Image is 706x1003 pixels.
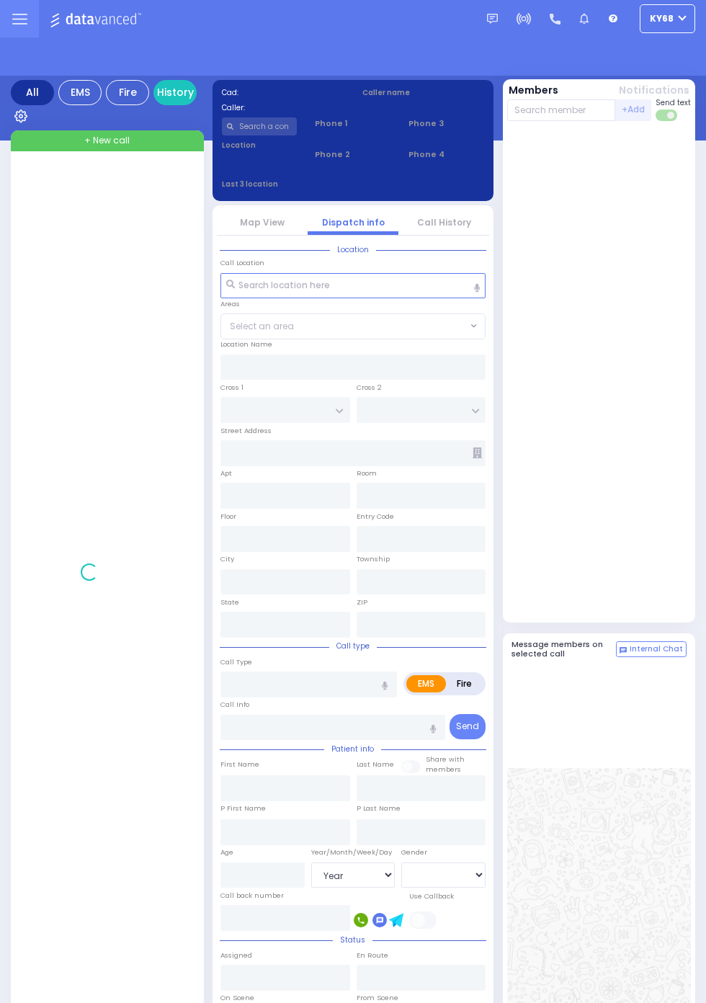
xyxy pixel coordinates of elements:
[619,83,689,98] button: Notifications
[650,12,674,25] span: ky68
[640,4,695,33] button: ky68
[315,117,390,130] span: Phone 1
[11,80,54,105] div: All
[333,935,372,945] span: Status
[426,764,461,774] span: members
[450,714,486,739] button: Send
[220,847,233,857] label: Age
[220,803,266,813] label: P First Name
[220,299,240,309] label: Areas
[487,14,498,24] img: message.svg
[222,102,344,113] label: Caller:
[220,950,252,960] label: Assigned
[50,10,146,28] img: Logo
[330,244,376,255] span: Location
[511,640,617,659] h5: Message members on selected call
[509,83,558,98] button: Members
[357,468,377,478] label: Room
[153,80,197,105] a: History
[220,426,272,436] label: Street Address
[408,117,484,130] span: Phone 3
[220,700,249,710] label: Call Info
[220,657,252,667] label: Call Type
[220,597,239,607] label: State
[230,320,294,333] span: Select an area
[357,512,394,522] label: Entry Code
[311,847,396,857] div: Year/Month/Week/Day
[630,644,683,654] span: Internal Chat
[324,744,381,754] span: Patient info
[222,87,344,98] label: Cad:
[507,99,616,121] input: Search member
[362,87,485,98] label: Caller name
[445,675,483,692] label: Fire
[357,803,401,813] label: P Last Name
[408,148,484,161] span: Phone 4
[58,80,102,105] div: EMS
[315,148,390,161] span: Phone 2
[84,134,130,147] span: + New call
[406,675,446,692] label: EMS
[473,447,482,458] span: Other building occupants
[222,140,298,151] label: Location
[357,383,382,393] label: Cross 2
[417,216,471,228] a: Call History
[409,891,454,901] label: Use Callback
[426,754,465,764] small: Share with
[357,597,367,607] label: ZIP
[220,273,486,299] input: Search location here
[357,993,398,1003] label: From Scene
[240,216,285,228] a: Map View
[401,847,427,857] label: Gender
[220,339,272,349] label: Location Name
[220,258,264,268] label: Call Location
[220,468,232,478] label: Apt
[357,950,388,960] label: En Route
[222,117,298,135] input: Search a contact
[329,641,377,651] span: Call type
[222,179,354,190] label: Last 3 location
[616,641,687,657] button: Internal Chat
[220,383,243,393] label: Cross 1
[357,554,390,564] label: Township
[220,554,234,564] label: City
[620,647,627,654] img: comment-alt.png
[220,512,236,522] label: Floor
[656,108,679,122] label: Turn off text
[220,759,259,770] label: First Name
[357,759,394,770] label: Last Name
[106,80,149,105] div: Fire
[322,216,385,228] a: Dispatch info
[220,891,284,901] label: Call back number
[220,993,254,1003] label: On Scene
[656,97,691,108] span: Send text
